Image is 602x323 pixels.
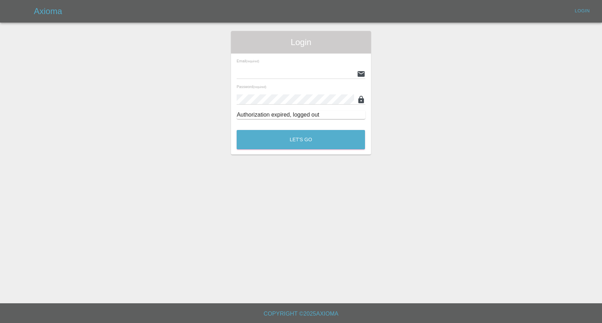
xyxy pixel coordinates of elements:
[237,111,365,119] div: Authorization expired, logged out
[237,37,365,48] span: Login
[34,6,62,17] h5: Axioma
[6,309,596,319] h6: Copyright © 2025 Axioma
[253,86,266,89] small: (required)
[237,59,259,63] span: Email
[237,130,365,149] button: Let's Go
[246,60,259,63] small: (required)
[237,85,266,89] span: Password
[571,6,594,17] a: Login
